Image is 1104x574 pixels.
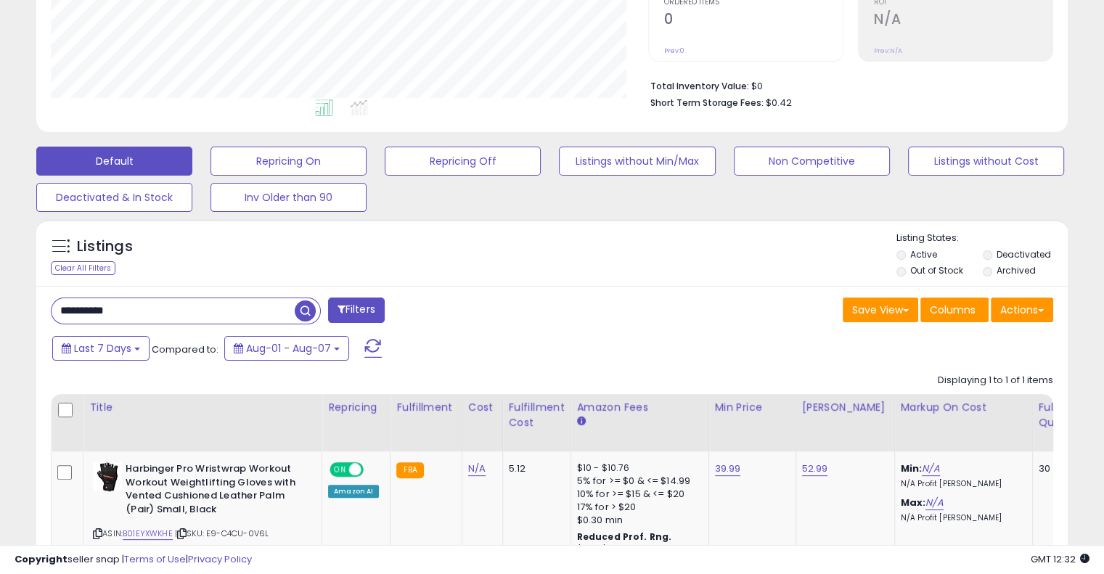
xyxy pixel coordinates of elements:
span: Aug-01 - Aug-07 [246,341,331,356]
label: Deactivated [996,248,1050,261]
a: 39.99 [715,462,741,476]
button: Inv Older than 90 [210,183,367,212]
button: Aug-01 - Aug-07 [224,336,349,361]
button: Actions [991,298,1053,322]
div: Min Price [715,400,790,415]
button: Columns [920,298,989,322]
button: Last 7 Days [52,336,150,361]
div: Repricing [328,400,384,415]
div: Amazon Fees [577,400,703,415]
li: $0 [650,76,1042,94]
strong: Copyright [15,552,68,566]
button: Repricing On [210,147,367,176]
h2: 0 [664,11,843,30]
div: Fulfillment [396,400,455,415]
h5: Listings [77,237,133,257]
b: Reduced Prof. Rng. [577,530,672,543]
div: Fulfillment Cost [509,400,565,430]
button: Default [36,147,192,176]
span: Compared to: [152,343,218,356]
small: Amazon Fees. [577,415,586,428]
div: seller snap | | [15,553,252,567]
b: Harbinger Pro Wristwrap Workout Workout Weightlifting Gloves with Vented Cushioned Leather Palm (... [126,462,302,520]
div: 17% for > $20 [577,501,698,514]
small: Prev: N/A [874,46,902,55]
div: 5.12 [509,462,560,475]
b: Min: [901,462,923,475]
div: $0.30 min [577,514,698,527]
div: Markup on Cost [901,400,1026,415]
p: Listing States: [896,231,1068,245]
small: Prev: 0 [664,46,684,55]
h2: N/A [874,11,1052,30]
span: Last 7 Days [74,341,131,356]
div: [PERSON_NAME] [802,400,888,415]
button: Non Competitive [734,147,890,176]
button: Deactivated & In Stock [36,183,192,212]
div: Title [89,400,316,415]
div: Cost [468,400,496,415]
span: Columns [930,303,976,317]
a: B01EYXWKHE [123,528,173,540]
div: Amazon AI [328,485,379,498]
button: Repricing Off [385,147,541,176]
img: 416xG-2HghL._SL40_.jpg [93,462,122,491]
span: | SKU: E9-C4CU-0V6L [175,528,269,539]
div: 10% for >= $15 & <= $20 [577,488,698,501]
p: N/A Profit [PERSON_NAME] [901,513,1021,523]
label: Active [910,248,937,261]
div: 30 [1039,462,1084,475]
span: $0.42 [766,96,792,110]
a: Terms of Use [124,552,186,566]
button: Listings without Cost [908,147,1064,176]
a: Privacy Policy [188,552,252,566]
div: Displaying 1 to 1 of 1 items [938,374,1053,388]
a: N/A [925,496,943,510]
button: Save View [843,298,918,322]
a: 52.99 [802,462,828,476]
label: Archived [996,264,1035,276]
th: The percentage added to the cost of goods (COGS) that forms the calculator for Min & Max prices. [894,394,1032,451]
a: N/A [922,462,939,476]
span: 2025-08-15 12:32 GMT [1031,552,1089,566]
b: Total Inventory Value: [650,80,749,92]
div: Fulfillable Quantity [1039,400,1089,430]
span: OFF [361,464,385,476]
div: $15 - $15.83 [577,543,698,555]
a: N/A [468,462,486,476]
button: Listings without Min/Max [559,147,715,176]
p: N/A Profit [PERSON_NAME] [901,479,1021,489]
div: 5% for >= $0 & <= $14.99 [577,475,698,488]
div: Clear All Filters [51,261,115,275]
small: FBA [396,462,423,478]
span: ON [331,464,349,476]
button: Filters [328,298,385,323]
b: Short Term Storage Fees: [650,97,764,109]
label: Out of Stock [910,264,963,276]
div: $10 - $10.76 [577,462,698,475]
b: Max: [901,496,926,509]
